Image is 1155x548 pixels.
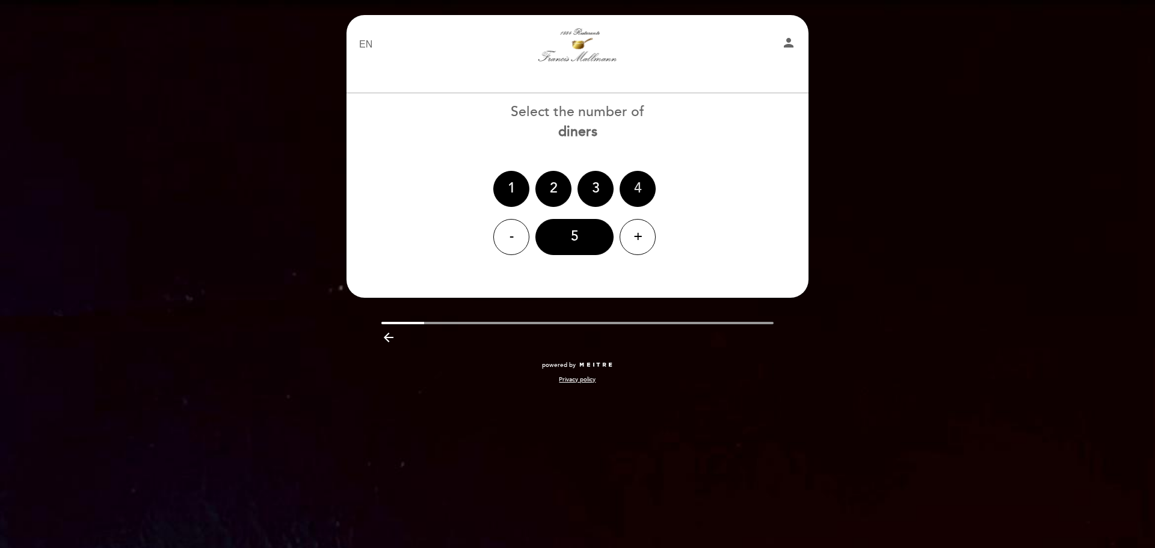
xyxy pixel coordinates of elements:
[577,171,614,207] div: 3
[493,219,529,255] div: -
[542,361,576,369] span: powered by
[381,330,396,345] i: arrow_backward
[620,171,656,207] div: 4
[620,219,656,255] div: +
[558,123,597,140] b: diners
[535,171,571,207] div: 2
[493,171,529,207] div: 1
[781,35,796,54] button: person
[535,219,614,255] div: 5
[542,361,613,369] a: powered by
[781,35,796,50] i: person
[502,28,653,61] a: 1884 Restaurante
[559,375,596,384] a: Privacy policy
[346,102,809,142] div: Select the number of
[579,362,613,368] img: MEITRE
